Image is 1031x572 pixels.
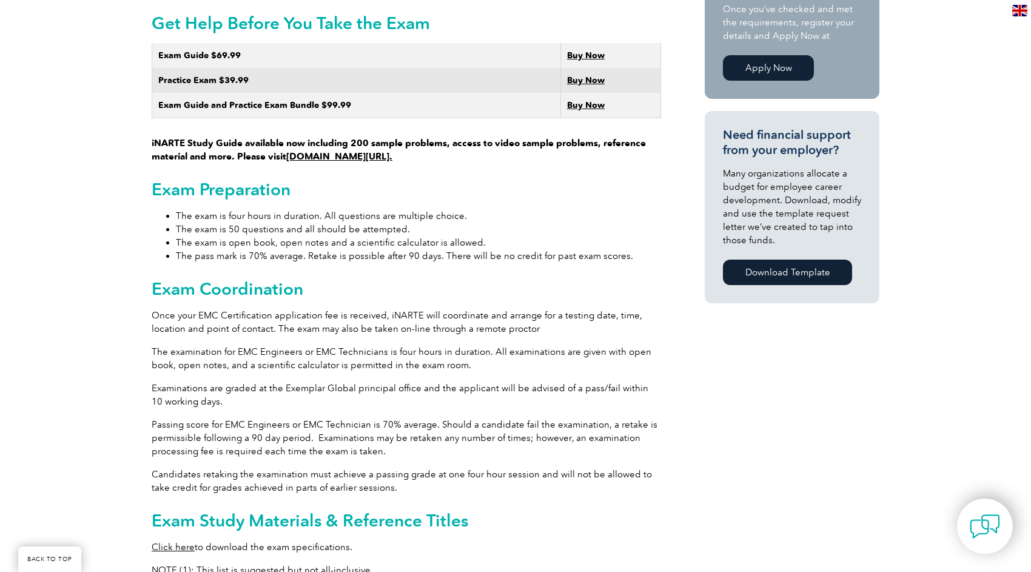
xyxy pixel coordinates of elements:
[1012,5,1027,16] img: en
[158,50,241,61] strong: Exam Guide $69.99
[970,511,1000,542] img: contact-chat.png
[152,511,661,530] h2: Exam Study Materials & Reference Titles
[152,309,661,335] p: Once your EMC Certification application fee is received, iNARTE will coordinate and arrange for a...
[176,223,661,236] li: The exam is 50 questions and all should be attempted.
[152,540,661,554] p: to download the exam specifications.
[152,345,661,372] p: The examination for EMC Engineers or EMC Technicians is four hours in duration. All examinations ...
[152,418,661,458] p: Passing score for EMC Engineers or EMC Technician is 70% average. Should a candidate fail the exa...
[152,279,661,298] h2: Exam Coordination
[152,138,646,162] strong: iNARTE Study Guide available now including 200 sample problems, access to video sample problems, ...
[176,209,661,223] li: The exam is four hours in duration. All questions are multiple choice.
[158,75,249,86] strong: Practice Exam $39.99
[158,100,351,110] strong: Exam Guide and Practice Exam Bundle $99.99
[152,382,661,408] p: Examinations are graded at the Exemplar Global principal office and the applicant will be advised...
[152,542,195,553] a: Click here
[18,547,81,572] a: BACK TO TOP
[152,180,661,199] h2: Exam Preparation
[176,236,661,249] li: The exam is open book, open notes and a scientific calculator is allowed.
[152,468,661,494] p: Candidates retaking the examination must achieve a passing grade at one four hour session and wil...
[567,50,605,61] a: Buy Now
[723,260,852,285] a: Download Template
[567,100,605,110] a: Buy Now
[723,167,861,247] p: Many organizations allocate a budget for employee career development. Download, modify and use th...
[286,151,392,162] a: [DOMAIN_NAME][URL].
[567,75,605,86] a: Buy Now
[723,2,861,42] p: Once you’ve checked and met the requirements, register your details and Apply Now at
[723,55,814,81] a: Apply Now
[723,127,861,158] h3: Need financial support from your employer?
[152,13,661,33] h2: Get Help Before You Take the Exam
[176,249,661,263] li: The pass mark is 70% average. Retake is possible after 90 days. There will be no credit for past ...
